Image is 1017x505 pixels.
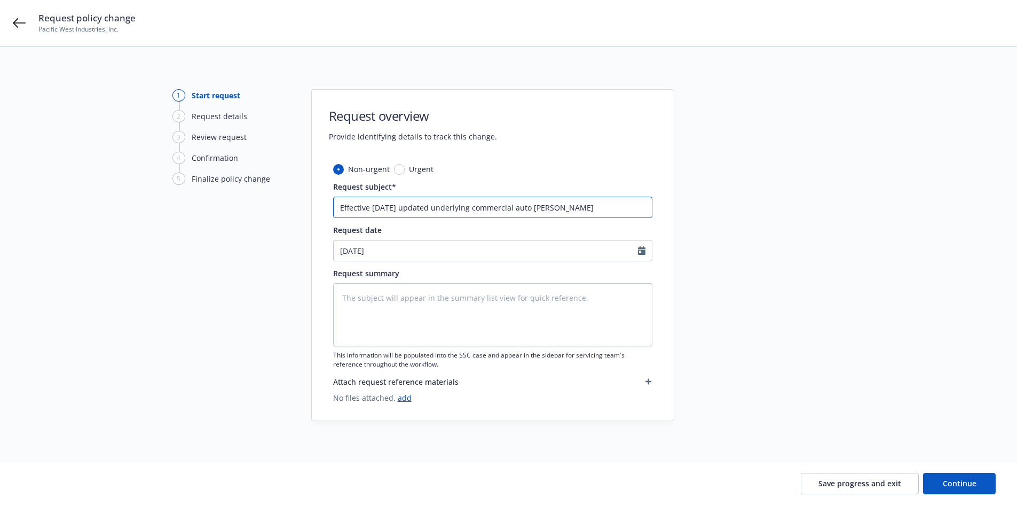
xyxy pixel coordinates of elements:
[172,131,185,143] div: 3
[329,107,497,125] h1: Request overview
[333,268,399,278] span: Request summary
[348,164,390,175] span: Non-urgent
[333,351,652,369] span: This information will be populated into the SSC case and appear in the sidebar for servicing team...
[172,152,185,164] div: 4
[394,164,405,175] input: Urgent
[192,131,247,143] div: Review request
[192,152,238,164] div: Confirmation
[333,392,652,403] span: No files attached.
[334,240,638,261] input: MM/DD/YYYY
[333,376,459,387] span: Attach request reference materials
[329,131,497,142] span: Provide identifying details to track this change.
[923,473,996,494] button: Continue
[398,393,412,403] a: add
[333,164,344,175] input: Non-urgent
[818,478,901,488] span: Save progress and exit
[801,473,919,494] button: Save progress and exit
[172,89,185,102] div: 1
[172,173,185,185] div: 5
[172,110,185,122] div: 2
[333,197,652,218] input: The subject will appear in the summary list view for quick reference.
[333,225,382,235] span: Request date
[38,12,136,25] span: Request policy change
[38,25,136,34] span: Pacific West Industries, Inc.
[409,164,433,175] span: Urgent
[192,173,270,184] div: Finalize policy change
[192,90,240,101] div: Start request
[638,246,645,255] svg: Calendar
[192,111,247,122] div: Request details
[333,182,396,192] span: Request subject*
[943,478,976,488] span: Continue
